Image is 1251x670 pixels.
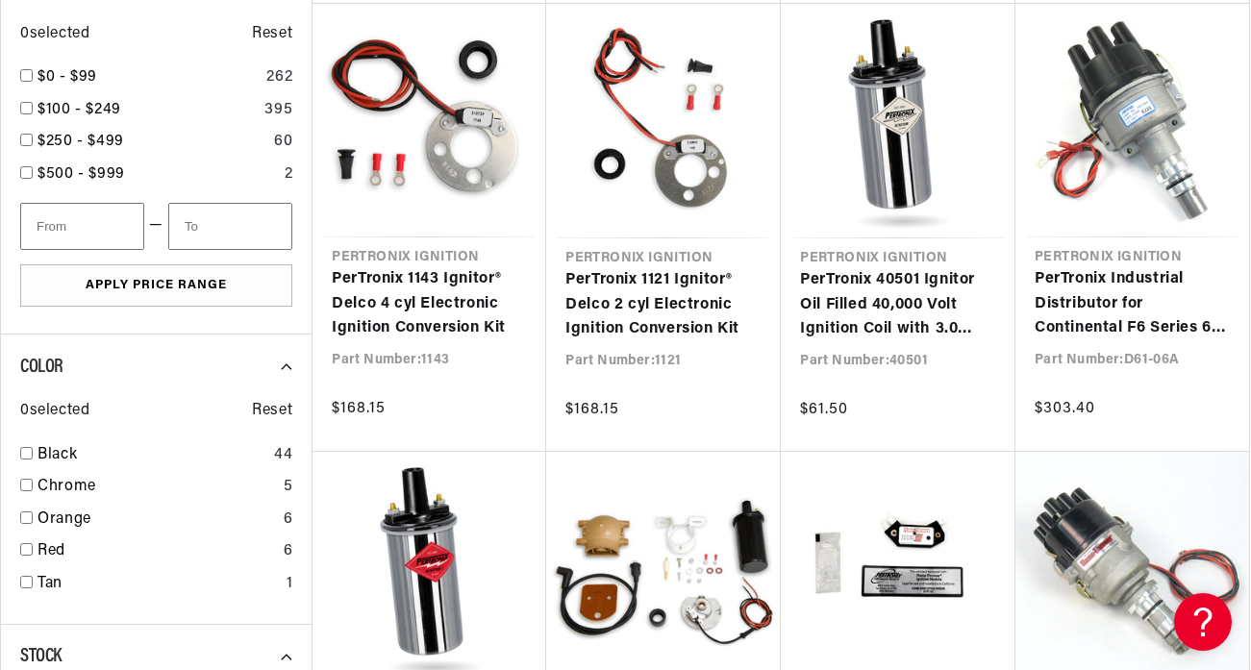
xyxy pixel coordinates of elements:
[38,443,266,468] a: Black
[1035,267,1230,341] a: PerTronix Industrial Distributor for Continental F6 Series 6 Cylinder Engines
[285,162,293,187] div: 2
[266,65,292,90] div: 262
[149,213,163,238] span: —
[287,572,293,597] div: 1
[332,267,527,341] a: PerTronix 1143 Ignitor® Delco 4 cyl Electronic Ignition Conversion Kit
[284,508,293,533] div: 6
[38,539,276,564] a: Red
[38,475,276,500] a: Chrome
[20,22,89,47] span: 0 selected
[38,102,121,117] span: $100 - $249
[284,475,293,500] div: 5
[20,358,63,377] span: Color
[264,98,292,123] div: 395
[20,264,292,308] button: Apply Price Range
[20,203,144,250] input: From
[20,647,62,666] span: Stock
[252,22,292,47] span: Reset
[38,508,276,533] a: Orange
[284,539,293,564] div: 6
[38,134,124,149] span: $250 - $499
[565,268,762,342] a: PerTronix 1121 Ignitor® Delco 2 cyl Electronic Ignition Conversion Kit
[800,268,996,342] a: PerTronix 40501 Ignitor Oil Filled 40,000 Volt Ignition Coil with 3.0 Ohms Resistance in Chrome
[38,166,125,182] span: $500 - $999
[38,572,279,597] a: Tan
[274,443,292,468] div: 44
[252,399,292,424] span: Reset
[168,203,292,250] input: To
[20,399,89,424] span: 0 selected
[274,130,292,155] div: 60
[38,69,97,85] span: $0 - $99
